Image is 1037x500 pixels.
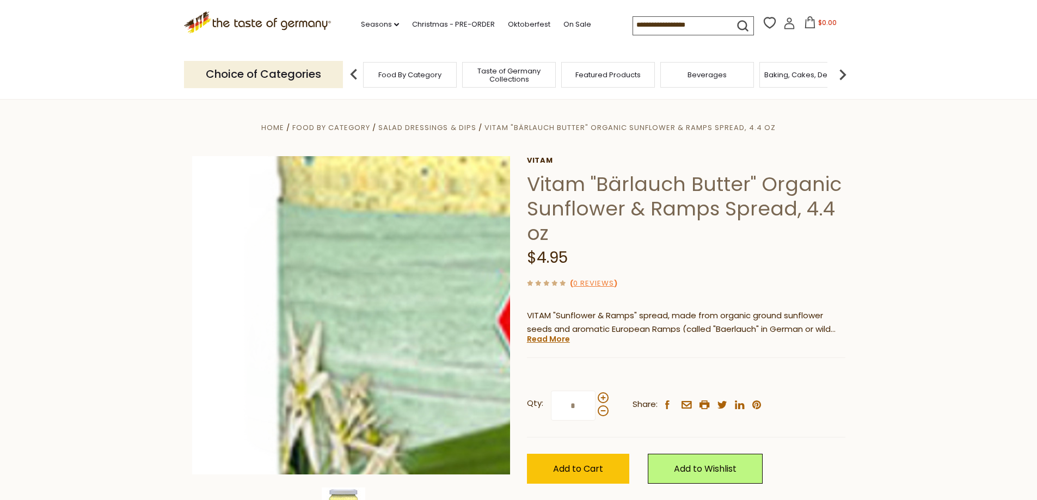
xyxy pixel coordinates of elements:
span: $0.00 [818,18,837,27]
a: Beverages [688,71,727,79]
a: Featured Products [575,71,641,79]
span: Add to Cart [553,462,603,475]
a: Baking, Cakes, Desserts [764,71,849,79]
a: Add to Wishlist [648,454,763,484]
h1: Vitam "Bärlauch Butter" Organic Sunflower & Ramps Spread, 4.4 oz [527,172,845,245]
a: Christmas - PRE-ORDER [412,18,495,30]
a: Vitam [527,156,845,165]
a: 0 Reviews [573,278,614,289]
button: Add to Cart [527,454,629,484]
a: Read More [527,334,570,344]
a: On Sale [563,18,591,30]
p: Choice of Categories [184,61,343,88]
a: Seasons [361,18,399,30]
p: VITAM "Sunflower & Ramps" spread, made from organic ground sunflower seeds and aromatic European ... [527,309,845,336]
img: previous arrow [343,64,365,85]
span: Share: [633,398,658,411]
a: Food By Category [378,71,441,79]
a: Home [261,122,284,133]
img: next arrow [832,64,854,85]
img: Vitam "Bärlauch Butter" Organic Sunflower & Ramps Spread, 4.4 oz [192,156,511,474]
a: Salad Dressings & Dips [378,122,476,133]
a: Taste of Germany Collections [465,67,553,83]
a: Food By Category [292,122,370,133]
strong: Qty: [527,397,543,410]
a: Oktoberfest [508,18,550,30]
input: Qty: [551,391,596,421]
span: $4.95 [527,247,568,268]
button: $0.00 [797,16,844,33]
span: ( ) [570,278,617,288]
a: Vitam "Bärlauch Butter" Organic Sunflower & Ramps Spread, 4.4 oz [484,122,776,133]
